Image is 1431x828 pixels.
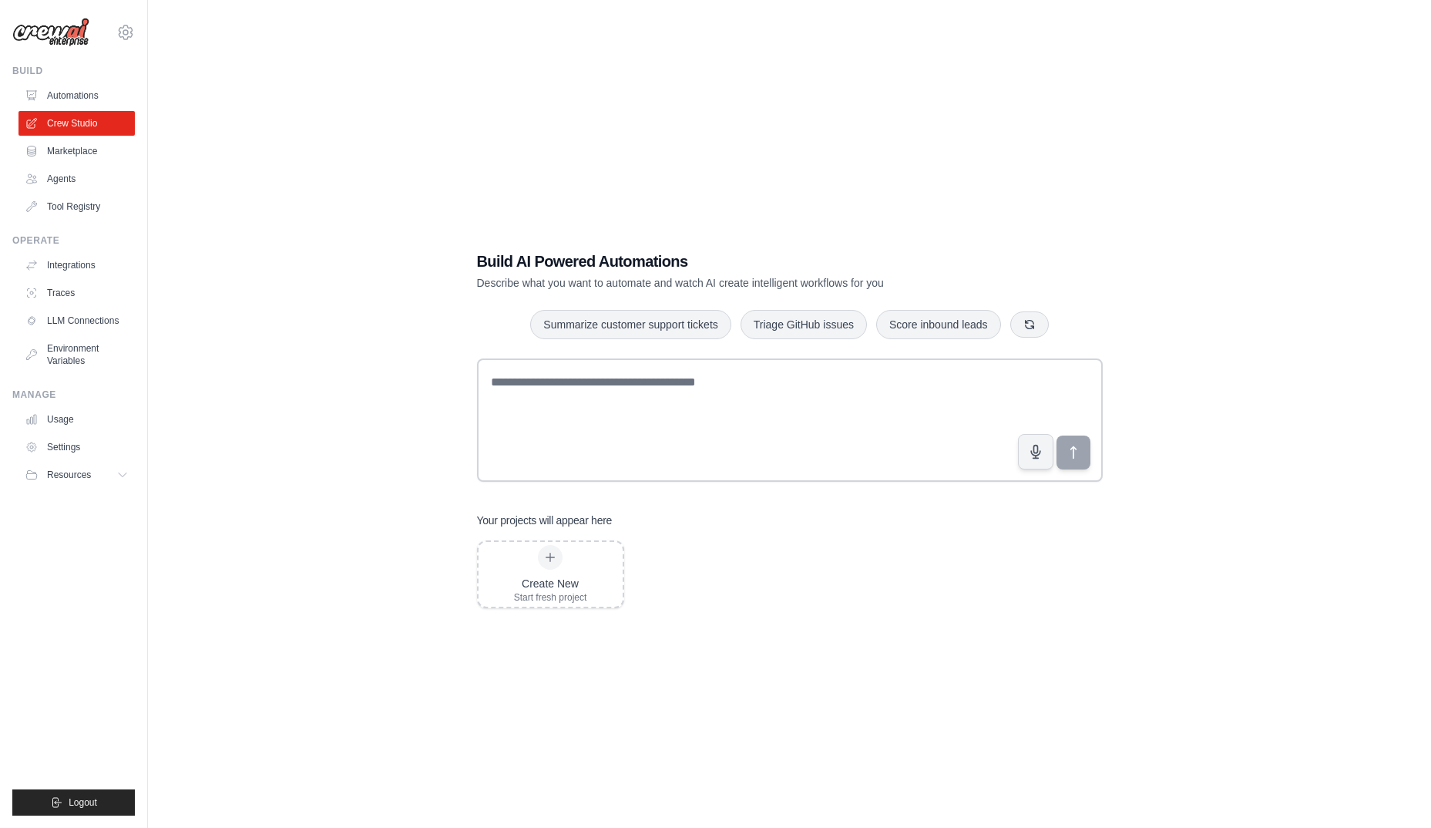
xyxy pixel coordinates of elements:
a: Integrations [18,253,135,278]
div: Manage [12,389,135,401]
a: Environment Variables [18,336,135,373]
h1: Build AI Powered Automations [477,251,995,272]
span: Resources [47,469,91,481]
div: Build [12,65,135,77]
div: Operate [12,234,135,247]
a: Marketplace [18,139,135,163]
a: Crew Studio [18,111,135,136]
button: Logout [12,789,135,816]
button: Summarize customer support tickets [530,310,731,339]
a: Usage [18,407,135,432]
a: Tool Registry [18,194,135,219]
button: Score inbound leads [876,310,1001,339]
button: Resources [18,463,135,487]
a: Automations [18,83,135,108]
a: LLM Connections [18,308,135,333]
div: Create New [514,576,587,591]
button: Triage GitHub issues [741,310,867,339]
button: Get new suggestions [1010,311,1049,338]
h3: Your projects will appear here [477,513,613,528]
div: Start fresh project [514,591,587,604]
a: Settings [18,435,135,459]
span: Logout [69,796,97,809]
img: Logo [12,18,89,47]
a: Agents [18,167,135,191]
a: Traces [18,281,135,305]
button: Click to speak your automation idea [1018,434,1053,470]
p: Describe what you want to automate and watch AI create intelligent workflows for you [477,275,995,291]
